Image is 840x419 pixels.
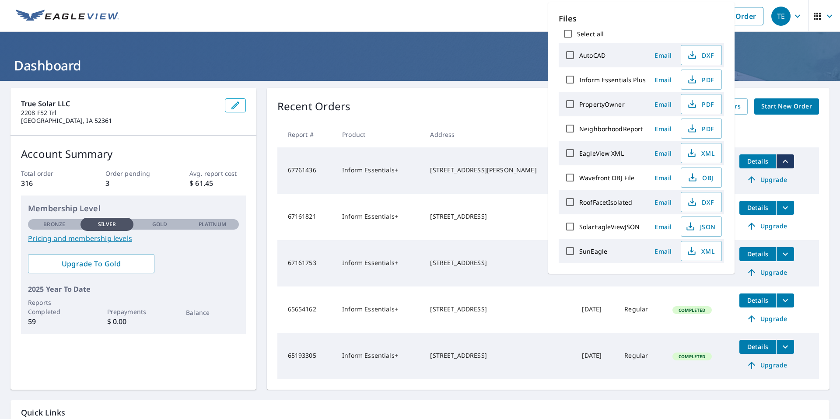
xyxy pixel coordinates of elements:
a: Order [728,7,763,25]
button: Email [649,220,677,234]
p: 2208 F52 Trl [21,109,218,117]
button: detailsBtn-65654162 [739,293,776,307]
p: Gold [152,220,167,228]
a: Upgrade [739,265,794,279]
a: Upgrade [739,173,794,187]
span: PDF [686,99,714,109]
button: Email [649,147,677,160]
button: filesDropdownBtn-67761436 [776,154,794,168]
button: filesDropdownBtn-65654162 [776,293,794,307]
p: Platinum [199,220,226,228]
label: AutoCAD [579,51,605,59]
button: JSON [681,216,722,237]
button: Email [649,73,677,87]
td: Inform Essentials+ [335,286,423,333]
p: Silver [98,220,116,228]
span: DXF [686,50,714,60]
button: PDF [681,94,722,114]
td: 67761436 [277,147,336,194]
button: Email [649,98,677,111]
label: RoofFacetIsolated [579,198,632,206]
p: $ 61.45 [189,178,245,189]
span: Details [745,296,771,304]
button: PDF [681,70,722,90]
td: 65654162 [277,286,336,333]
button: detailsBtn-65193305 [739,340,776,354]
a: Upgrade [739,219,794,233]
p: Files [559,13,724,24]
span: Details [745,203,771,212]
p: 59 [28,316,80,327]
button: PDF [681,119,722,139]
button: Email [649,196,677,209]
td: Regular [617,286,665,333]
th: Product [335,122,423,147]
td: [DATE] [575,286,617,333]
span: Email [653,51,674,59]
div: [STREET_ADDRESS][PERSON_NAME] [430,166,568,175]
td: Inform Essentials+ [335,333,423,379]
td: [DATE] [575,333,617,379]
span: Upgrade [745,267,789,278]
div: [STREET_ADDRESS] [430,258,568,267]
div: TE [771,7,791,26]
td: 67161821 [277,194,336,240]
p: Bronze [43,220,65,228]
button: filesDropdownBtn-67161821 [776,201,794,215]
td: 67161753 [277,240,336,286]
td: Regular [617,333,665,379]
div: [STREET_ADDRESS] [430,351,568,360]
p: Account Summary [21,146,246,162]
td: Inform Essentials+ [335,194,423,240]
label: Inform Essentials Plus [579,76,646,84]
label: EagleView XML [579,149,624,157]
span: OBJ [686,172,714,183]
img: EV Logo [16,10,119,23]
span: XML [686,246,714,256]
span: Email [653,198,674,206]
span: Upgrade To Gold [35,259,147,269]
h1: Dashboard [10,56,829,74]
a: Upgrade [739,312,794,326]
p: 2025 Year To Date [28,284,239,294]
label: PropertyOwner [579,100,625,108]
span: Email [653,76,674,84]
p: 316 [21,178,77,189]
label: SolarEagleViewJSON [579,223,640,231]
p: 3 [105,178,161,189]
td: 65193305 [277,333,336,379]
button: filesDropdownBtn-65193305 [776,340,794,354]
button: Email [649,122,677,136]
p: [GEOGRAPHIC_DATA], IA 52361 [21,117,218,125]
p: Quick Links [21,407,819,418]
span: Email [653,149,674,157]
th: Report # [277,122,336,147]
p: $ 0.00 [107,316,160,327]
span: Upgrade [745,221,789,231]
span: Email [653,223,674,231]
span: PDF [686,123,714,134]
p: Reports Completed [28,298,80,316]
button: detailsBtn-67161821 [739,201,776,215]
button: Email [649,244,677,258]
span: Upgrade [745,175,789,185]
label: NeighborhoodReport [579,125,643,133]
button: XML [681,241,722,261]
a: Upgrade [739,358,794,372]
span: Email [653,174,674,182]
p: Order pending [105,169,161,178]
p: Avg. report cost [189,169,245,178]
label: Select all [577,30,604,38]
label: SunEagle [579,247,607,255]
button: DXF [681,192,722,212]
span: Upgrade [745,314,789,324]
button: XML [681,143,722,163]
span: DXF [686,197,714,207]
span: Email [653,100,674,108]
button: detailsBtn-67761436 [739,154,776,168]
td: Inform Essentials+ [335,240,423,286]
td: Inform Essentials+ [335,147,423,194]
p: True Solar LLC [21,98,218,109]
span: JSON [686,221,714,232]
a: Upgrade To Gold [28,254,154,273]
